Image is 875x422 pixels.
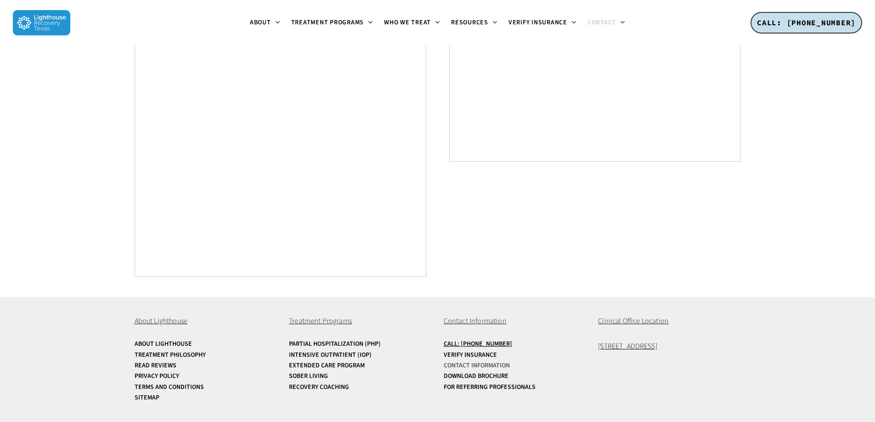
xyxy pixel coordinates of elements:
[582,19,631,27] a: Contact
[378,19,446,27] a: Who We Treat
[244,19,286,27] a: About
[598,316,669,326] span: Clinical Office Location
[135,341,277,348] a: About Lighthouse
[384,18,431,27] span: Who We Treat
[135,352,277,359] a: Treatment Philosophy
[289,362,431,369] a: Extended Care Program
[444,362,586,369] a: Contact Information
[135,394,277,401] a: Sitemap
[289,373,431,380] a: Sober Living
[444,384,586,391] a: For Referring Professionals
[135,362,277,369] a: Read Reviews
[508,18,567,27] span: Verify Insurance
[135,316,188,326] span: About Lighthouse
[444,339,512,349] u: Call: [PHONE_NUMBER]
[587,18,616,27] span: Contact
[289,352,431,359] a: Intensive Outpatient (IOP)
[444,352,586,359] a: Verify Insurance
[13,10,70,35] img: Lighthouse Recovery Texas
[598,341,657,351] a: [STREET_ADDRESS]
[757,18,856,27] span: CALL: [PHONE_NUMBER]
[289,341,431,348] a: Partial Hospitalization (PHP)
[451,18,488,27] span: Resources
[250,18,271,27] span: About
[286,19,379,27] a: Treatment Programs
[446,19,503,27] a: Resources
[503,19,582,27] a: Verify Insurance
[444,373,586,380] a: Download Brochure
[289,316,352,326] span: Treatment Programs
[291,18,364,27] span: Treatment Programs
[289,384,431,391] a: Recovery Coaching
[444,316,507,326] span: Contact Information
[751,12,862,34] a: CALL: [PHONE_NUMBER]
[135,373,277,380] a: Privacy Policy
[444,341,586,348] a: Call: [PHONE_NUMBER]
[135,384,277,391] a: Terms and Conditions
